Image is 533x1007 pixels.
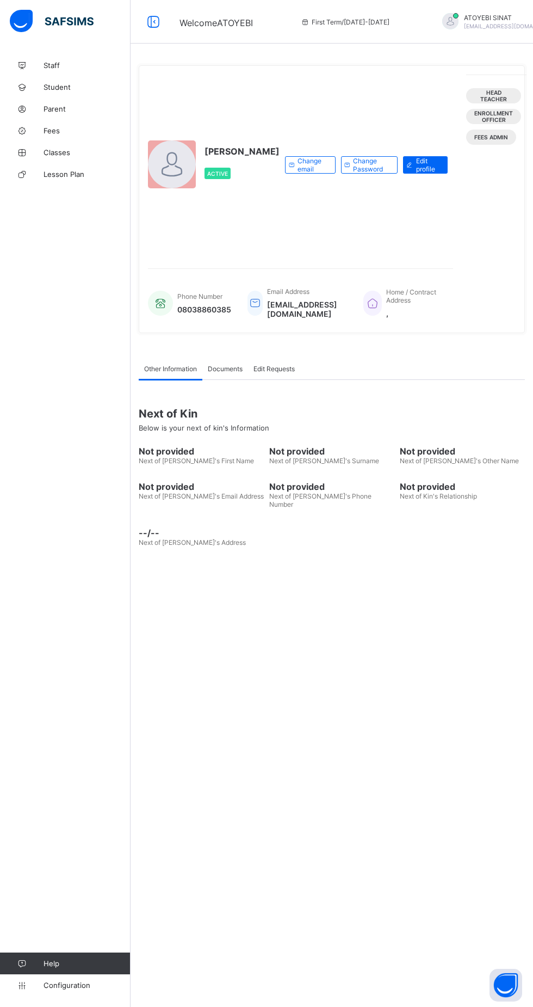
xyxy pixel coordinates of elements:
span: Edit profile [416,157,439,173]
span: Next of [PERSON_NAME]'s Surname [269,457,379,465]
span: Phone Number [177,292,222,300]
span: , [386,309,442,318]
span: Next of [PERSON_NAME]'s Other Name [400,457,519,465]
span: Next of [PERSON_NAME]'s Address [139,538,246,547]
span: Welcome ATOYEBI [179,17,253,28]
span: 08038860385 [177,305,231,314]
span: Fees [44,126,131,135]
span: Edit Requests [253,365,295,373]
span: Below is your next of kin's Information [139,423,269,432]
span: Enrollment Officer [474,110,513,123]
span: Documents [208,365,243,373]
span: Change Password [353,157,389,173]
span: Help [44,959,130,968]
span: Student [44,83,131,91]
span: Next of Kin [139,407,525,420]
span: [PERSON_NAME] [204,146,280,157]
span: session/term information [301,18,389,26]
img: safsims [10,10,94,33]
span: Next of Kin's Relationship [400,492,477,500]
span: Not provided [139,446,264,457]
span: Parent [44,105,131,113]
span: Next of [PERSON_NAME]'s Email Address [139,492,264,500]
span: Fees Admin [474,134,508,140]
span: Not provided [400,481,525,492]
span: Not provided [400,446,525,457]
span: Change email [298,157,327,173]
span: Email Address [267,287,309,296]
span: Not provided [269,481,394,492]
span: Next of [PERSON_NAME]'s Phone Number [269,492,371,508]
span: Home / Contract Address [386,288,436,304]
span: Active [207,170,228,177]
span: Lesson Plan [44,170,131,179]
span: Not provided [269,446,394,457]
span: Not provided [139,481,264,492]
span: Classes [44,148,131,157]
span: Configuration [44,981,130,990]
button: Open asap [489,969,522,1002]
span: Next of [PERSON_NAME]'s First Name [139,457,254,465]
span: Other Information [144,365,197,373]
span: [EMAIL_ADDRESS][DOMAIN_NAME] [267,300,347,318]
span: --/-- [139,527,264,538]
span: Head Teacher [474,89,513,102]
span: Staff [44,61,131,70]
